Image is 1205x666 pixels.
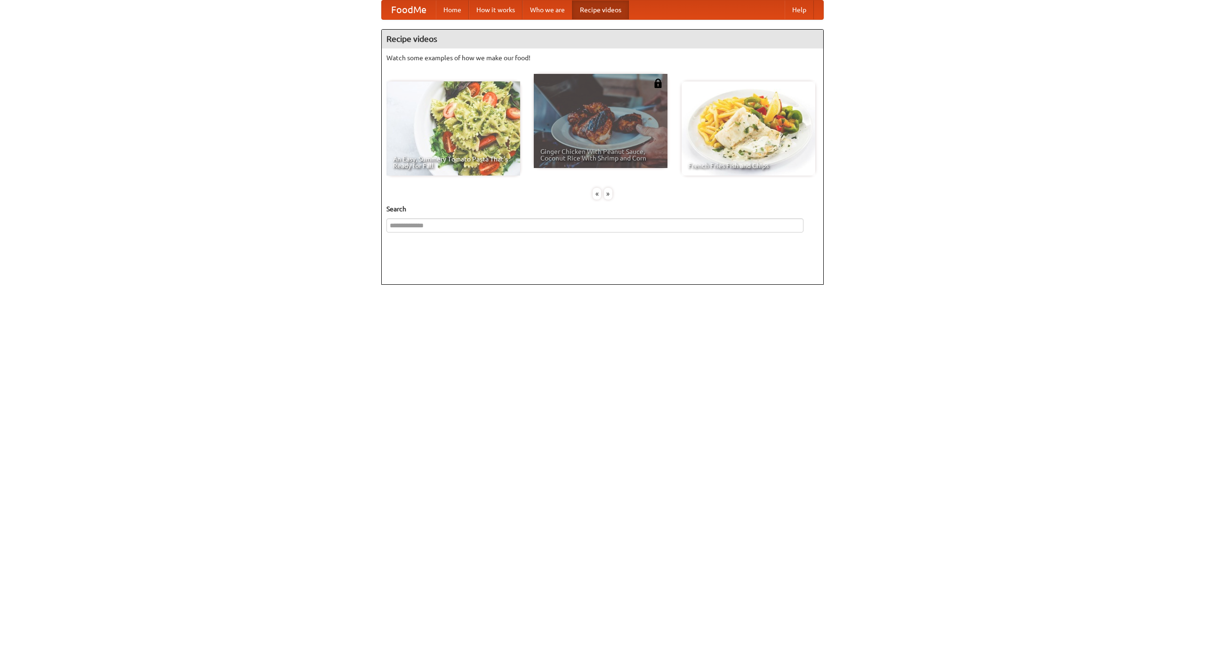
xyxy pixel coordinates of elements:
[522,0,572,19] a: Who we are
[393,156,514,169] span: An Easy, Summery Tomato Pasta That's Ready for Fall
[604,188,612,200] div: »
[382,30,823,48] h4: Recipe videos
[382,0,436,19] a: FoodMe
[682,81,815,176] a: French Fries Fish and Chips
[386,81,520,176] a: An Easy, Summery Tomato Pasta That's Ready for Fall
[688,162,809,169] span: French Fries Fish and Chips
[785,0,814,19] a: Help
[386,204,819,214] h5: Search
[572,0,629,19] a: Recipe videos
[436,0,469,19] a: Home
[469,0,522,19] a: How it works
[653,79,663,88] img: 483408.png
[593,188,601,200] div: «
[386,53,819,63] p: Watch some examples of how we make our food!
